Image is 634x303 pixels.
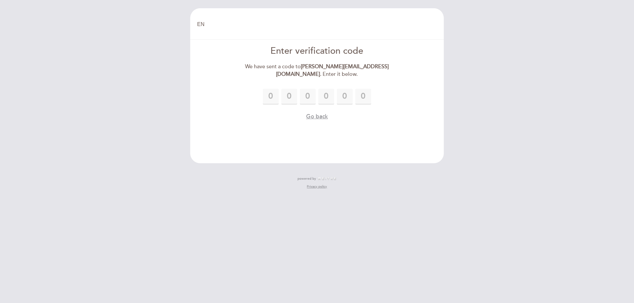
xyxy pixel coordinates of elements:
[298,176,316,181] span: powered by
[300,89,316,105] input: 0
[241,45,393,58] div: Enter verification code
[263,89,279,105] input: 0
[307,184,327,189] a: Privacy policy
[355,89,371,105] input: 0
[337,89,353,105] input: 0
[318,177,336,180] img: MEITRE
[276,63,389,77] strong: [PERSON_NAME][EMAIL_ADDRESS][DOMAIN_NAME]
[281,89,297,105] input: 0
[306,112,328,121] button: Go back
[298,176,336,181] a: powered by
[318,89,334,105] input: 0
[241,63,393,78] div: We have sent a code to . Enter it below.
